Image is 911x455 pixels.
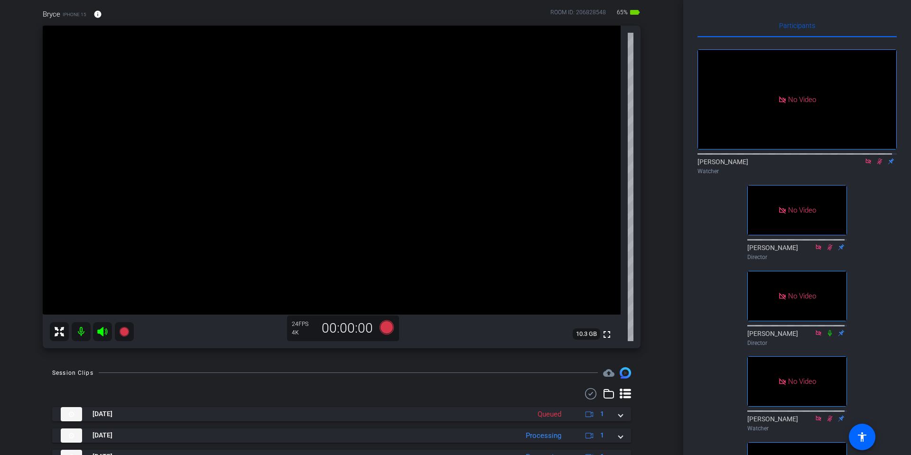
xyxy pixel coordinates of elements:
mat-expansion-panel-header: thumb-nail[DATE]Processing1 [52,428,631,443]
div: Director [747,253,847,261]
span: Bryce [43,9,60,19]
div: 00:00:00 [316,320,379,336]
img: thumb-nail [61,407,82,421]
div: Watcher [697,167,897,176]
div: Processing [521,430,566,441]
div: Queued [533,409,566,420]
div: [PERSON_NAME] [697,157,897,176]
mat-icon: battery_std [629,7,641,18]
span: No Video [788,206,816,214]
div: [PERSON_NAME] [747,243,847,261]
div: [PERSON_NAME] [747,414,847,433]
div: Session Clips [52,368,93,378]
mat-icon: fullscreen [601,329,613,340]
div: 4K [292,329,316,336]
span: 10.3 GB [573,328,600,340]
span: 1 [600,430,604,440]
mat-icon: accessibility [856,431,868,443]
div: Watcher [747,424,847,433]
div: 24 [292,320,316,328]
span: [DATE] [93,430,112,440]
mat-icon: cloud_upload [603,367,614,379]
span: iPhone 15 [63,11,86,18]
span: Participants [779,22,815,29]
div: ROOM ID: 206828548 [550,8,606,22]
img: Session clips [620,367,631,379]
span: FPS [298,321,308,327]
img: thumb-nail [61,428,82,443]
span: No Video [788,291,816,300]
mat-icon: info [93,10,102,19]
span: No Video [788,377,816,386]
div: Director [747,339,847,347]
span: Destinations for your clips [603,367,614,379]
span: [DATE] [93,409,112,419]
div: [PERSON_NAME] [747,329,847,347]
span: No Video [788,95,816,103]
span: 1 [600,409,604,419]
mat-expansion-panel-header: thumb-nail[DATE]Queued1 [52,407,631,421]
span: 65% [615,5,629,20]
